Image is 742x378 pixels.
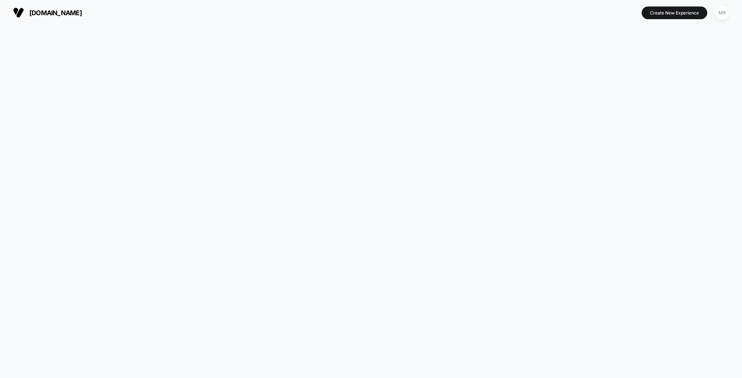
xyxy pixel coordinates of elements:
span: [DOMAIN_NAME] [29,9,82,17]
img: Visually logo [13,7,24,18]
button: [DOMAIN_NAME] [11,7,84,18]
button: Create New Experience [642,7,707,19]
div: MR [715,6,729,20]
button: MR [713,5,731,20]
